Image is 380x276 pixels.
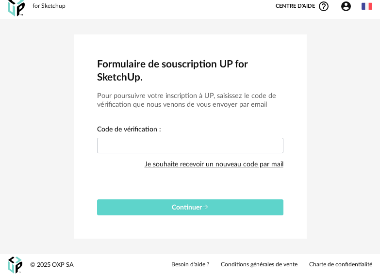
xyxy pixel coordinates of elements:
span: Account Circle icon [340,0,352,12]
button: Continuer [97,199,283,215]
a: Besoin d'aide ? [171,261,209,269]
div: Je souhaite recevoir un nouveau code par mail [145,155,283,174]
a: Charte de confidentialité [309,261,372,269]
a: Conditions générales de vente [221,261,297,269]
span: Centre d'aideHelp Circle Outline icon [276,0,330,12]
div: © 2025 OXP SA [30,261,74,269]
span: Continuer [172,204,209,211]
img: fr [362,1,372,12]
div: for Sketchup [33,2,66,10]
img: OXP [8,257,22,274]
h2: Formulaire de souscription UP for SketchUp. [97,58,283,84]
label: Code de vérification : [97,126,161,135]
span: Help Circle Outline icon [318,0,330,12]
h3: Pour poursuivre votre inscription à UP, saisissez le code de vérification que nous venons de vous... [97,92,283,110]
span: Account Circle icon [340,0,356,12]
